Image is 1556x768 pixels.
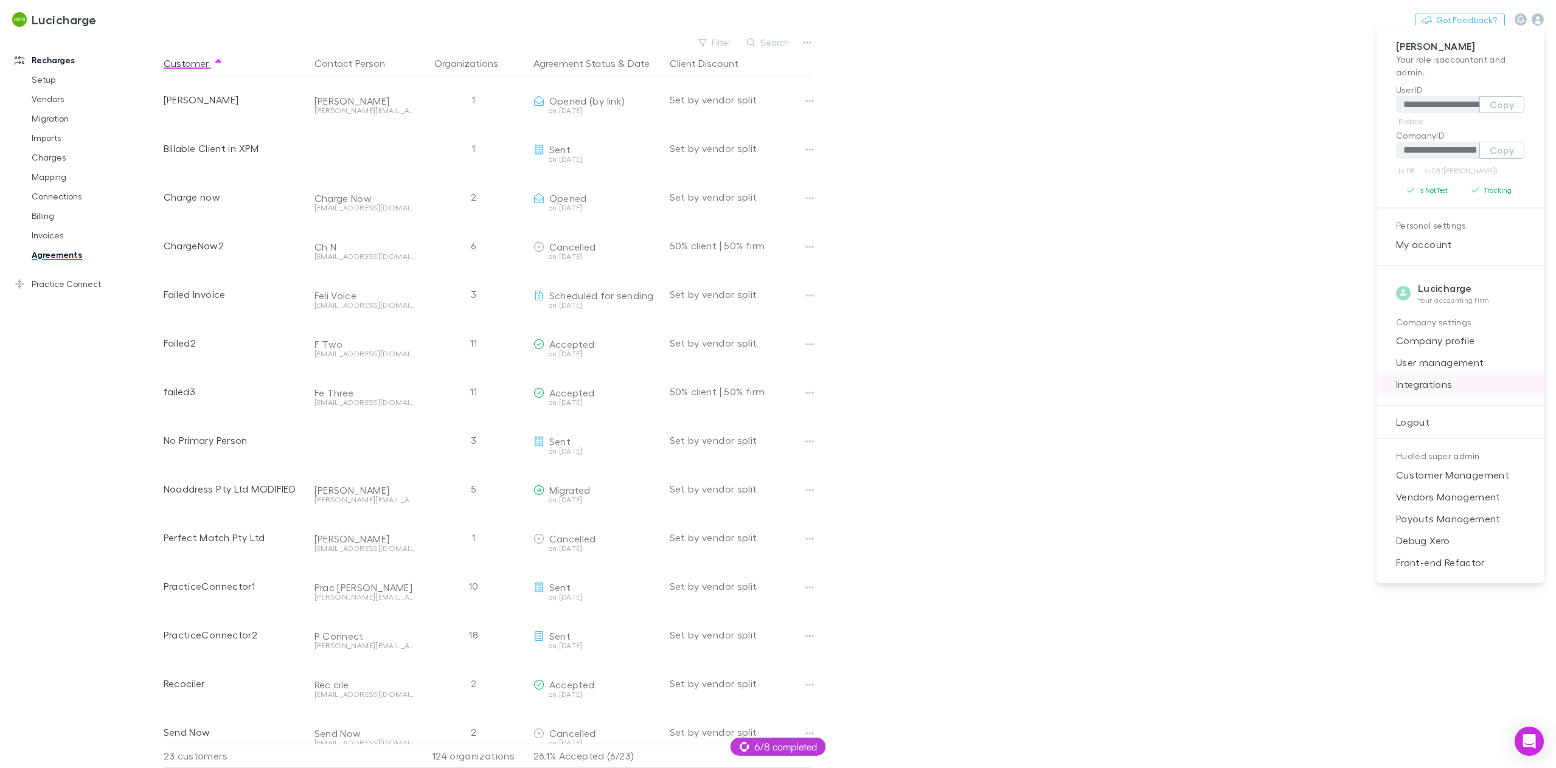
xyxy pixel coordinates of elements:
span: My account [1386,237,1534,252]
a: Firebase [1396,114,1426,129]
button: Tracking [1460,183,1525,198]
div: Open Intercom Messenger [1515,727,1544,756]
span: Integrations [1386,377,1534,392]
p: CompanyID [1396,129,1524,142]
span: Debug Xero [1386,533,1534,548]
p: Your role is accountant and admin . [1396,53,1524,78]
span: User management [1386,355,1534,370]
p: Hudled super admin [1396,449,1524,464]
span: Logout [1386,415,1534,429]
strong: Lucicharge [1418,282,1472,294]
span: Vendors Management [1386,490,1534,504]
span: Customer Management [1386,468,1534,482]
span: Payouts Management [1386,511,1534,526]
p: Your accounting firm [1418,296,1490,305]
p: UserID [1396,83,1524,96]
span: Company profile [1386,333,1534,348]
p: Personal settings [1396,218,1524,234]
a: In DB [1396,164,1417,178]
a: In DB ([PERSON_NAME]) [1422,164,1499,178]
button: Copy [1479,96,1524,113]
p: Company settings [1396,315,1524,330]
button: Copy [1479,142,1524,159]
p: [PERSON_NAME] [1396,40,1524,53]
span: Front-end Refactor [1386,555,1534,570]
button: Is NotTest [1396,183,1460,198]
